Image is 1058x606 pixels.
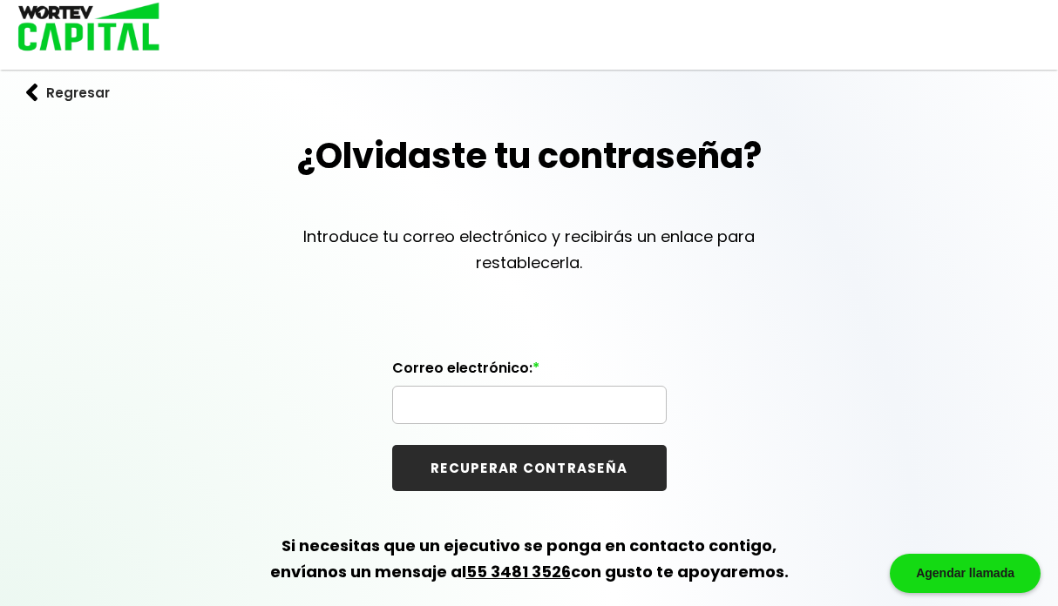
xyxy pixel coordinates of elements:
img: flecha izquierda [26,84,38,102]
p: Introduce tu correo electrónico y recibirás un enlace para restablecerla. [268,224,790,276]
b: Si necesitas que un ejecutivo se ponga en contacto contigo, envíanos un mensaje al con gusto te a... [270,535,789,582]
h1: ¿Olvidaste tu contraseña? [297,130,762,182]
label: Correo electrónico: [392,360,667,386]
button: RECUPERAR CONTRASEÑA [392,445,667,491]
div: Agendar llamada [890,554,1041,593]
a: 55 3481 3526 [466,561,571,582]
